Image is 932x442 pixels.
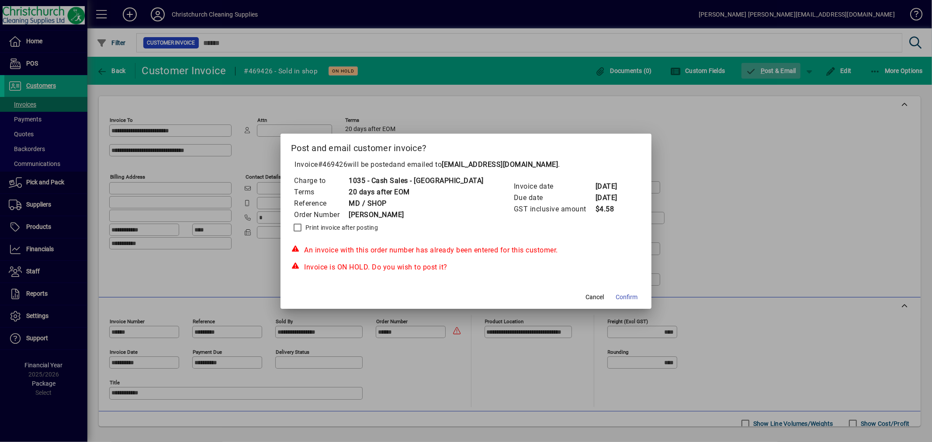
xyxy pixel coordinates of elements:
[586,293,604,302] span: Cancel
[513,181,595,192] td: Invoice date
[348,175,484,186] td: 1035 - Cash Sales - [GEOGRAPHIC_DATA]
[348,186,484,198] td: 20 days after EOM
[513,192,595,204] td: Due date
[595,192,630,204] td: [DATE]
[294,198,348,209] td: Reference
[291,262,641,273] div: Invoice is ON HOLD. Do you wish to post it?
[294,186,348,198] td: Terms
[442,160,558,169] b: [EMAIL_ADDRESS][DOMAIN_NAME]
[348,198,484,209] td: MD / SHOP
[595,181,630,192] td: [DATE]
[281,134,651,159] h2: Post and email customer invoice?
[581,290,609,305] button: Cancel
[291,159,641,170] p: Invoice will be posted .
[616,293,638,302] span: Confirm
[294,209,348,221] td: Order Number
[595,204,630,215] td: $4.58
[318,160,348,169] span: #469426
[393,160,558,169] span: and emailed to
[291,245,641,256] div: An invoice with this order number has already been entered for this customer.
[304,223,378,232] label: Print invoice after posting
[513,204,595,215] td: GST inclusive amount
[294,175,348,186] td: Charge to
[612,290,641,305] button: Confirm
[348,209,484,221] td: [PERSON_NAME]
